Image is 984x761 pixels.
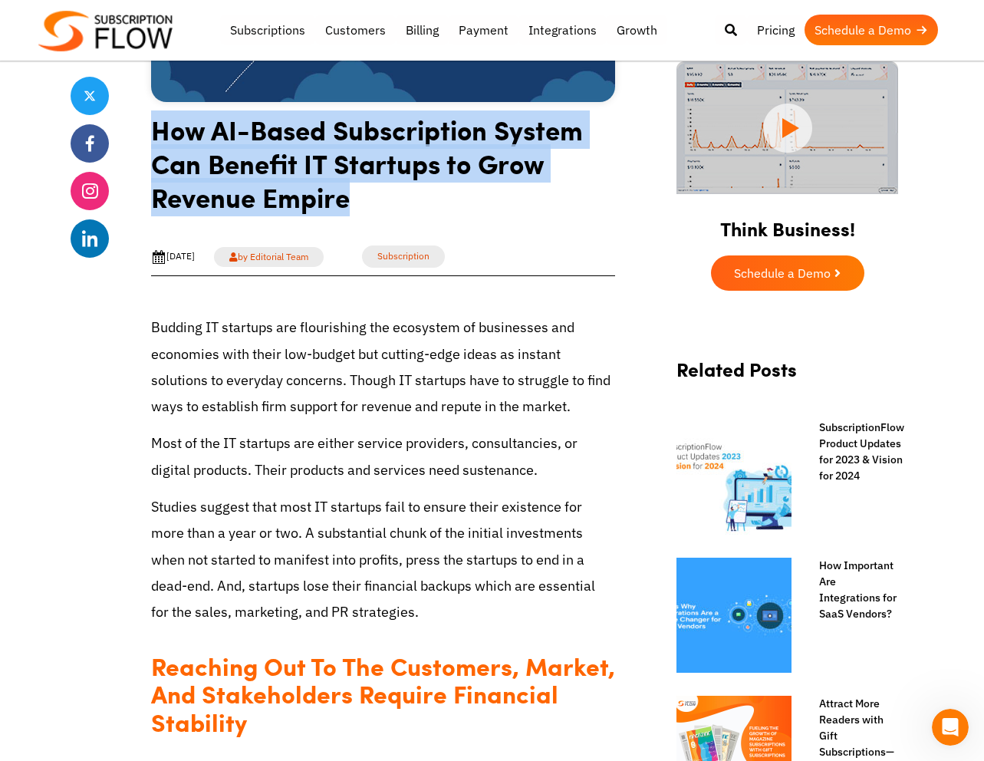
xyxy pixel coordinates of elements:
[151,648,615,740] strong: Reaching Out To The Customers, Market, And Stakeholders Require Financial Stability
[151,249,195,265] div: [DATE]
[607,15,667,45] a: Growth
[676,358,899,396] h2: Related Posts
[151,315,615,420] p: Budding IT startups are flourishing the ecosystem of businesses and economies with their low-budg...
[747,15,805,45] a: Pricing
[38,11,173,51] img: Subscriptionflow
[151,113,615,226] h1: How AI-Based Subscription System Can Benefit IT Startups to Grow Revenue Empire
[449,15,518,45] a: Payment
[362,245,445,268] a: Subscription
[804,420,899,484] a: SubscriptionFlow Product Updates for 2023 & Vision for 2024
[711,255,864,291] a: Schedule a Demo
[151,430,615,483] p: Most of the IT startups are either service providers, consultancies, or digital products. Their p...
[220,15,315,45] a: Subscriptions
[932,709,969,746] iframe: Intercom live chat
[661,199,914,248] h2: Think Business!
[214,247,324,267] a: by Editorial Team
[676,61,898,194] img: intro video
[676,558,791,673] img: How-Important-Are-Integrations-for-SaaS-Vendors
[396,15,449,45] a: Billing
[151,494,615,625] p: Studies suggest that most IT startups fail to ensure their existence for more than a year or two....
[676,420,791,535] img: SubscriptionFlow Vision 2024
[805,15,938,45] a: Schedule a Demo
[518,15,607,45] a: Integrations
[804,558,899,622] a: How Important Are Integrations for SaaS Vendors?
[315,15,396,45] a: Customers
[734,267,831,279] span: Schedule a Demo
